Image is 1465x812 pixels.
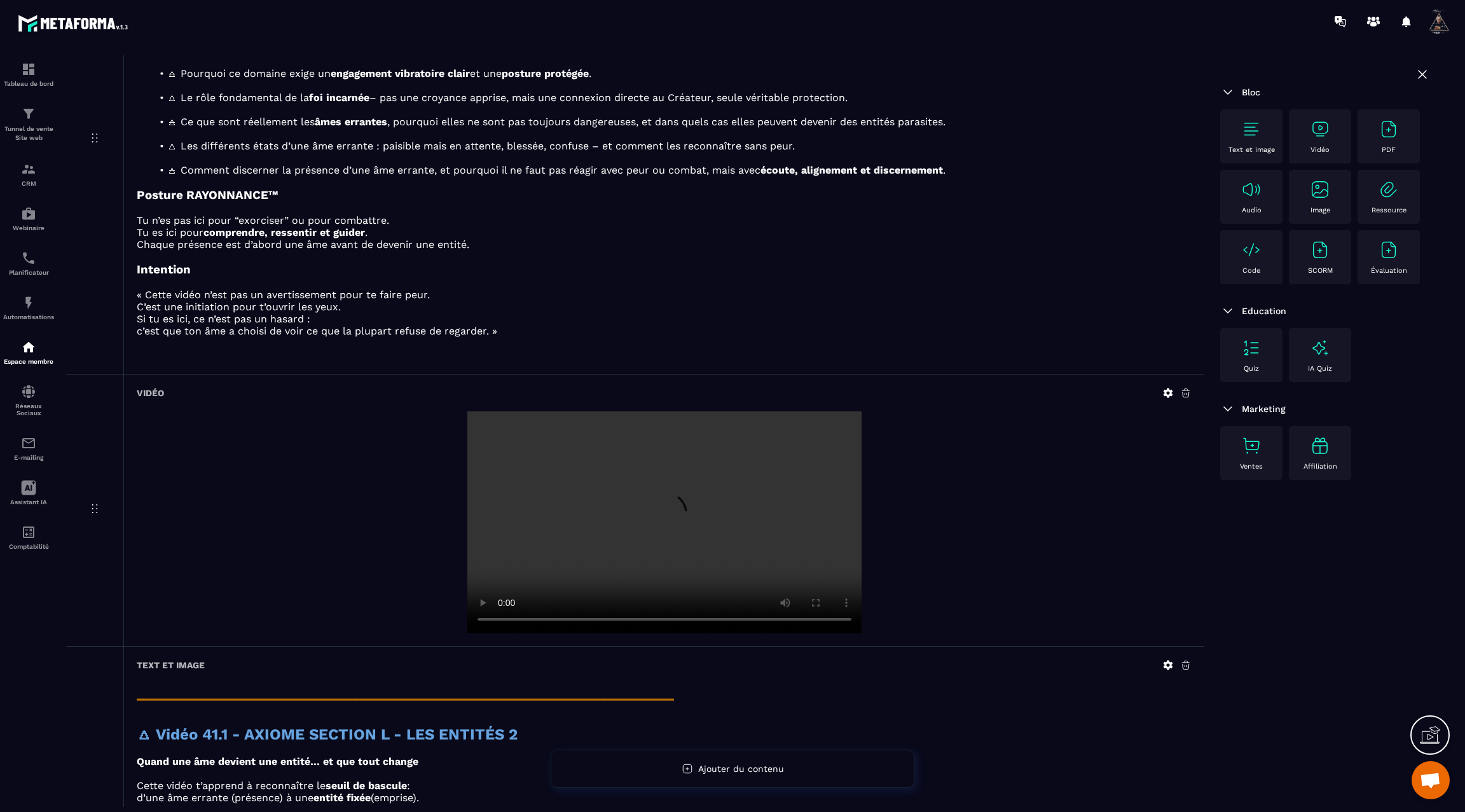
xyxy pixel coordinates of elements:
[137,388,164,398] h6: Vidéo
[167,164,760,176] span: 🜁 Comment discerner la présence d’une âme errante, et pourquoi il ne faut pas réagir avec peur ou...
[21,62,36,77] img: formation
[502,67,589,79] strong: posture protégée
[387,116,946,128] span: , pourquoi elles ne sont pas toujours dangereuses, et dans quels cas elles peuvent devenir des en...
[1310,206,1330,214] p: Image
[21,251,36,266] img: scheduler
[760,164,943,176] strong: écoute, alignement et discernement
[331,67,470,79] strong: engagement vibratoire clair
[1310,240,1330,260] img: text-image no-wra
[3,125,54,142] p: Tunnel de vente Site web
[21,106,36,121] img: formation
[1241,436,1262,456] img: text-image no-wra
[1310,179,1330,200] img: text-image no-wra
[137,263,191,277] strong: Intention
[3,358,54,365] p: Espace membre
[470,67,502,79] span: et une
[3,313,54,320] p: Automatisations
[3,241,54,286] a: schedulerschedulerPlanificateur
[3,269,54,276] p: Planificateur
[3,515,54,560] a: accountantaccountantComptabilité
[137,214,389,226] span: Tu n’es pas ici pour “exorciser” ou pour combattre.
[21,206,36,221] img: automations
[1242,87,1260,97] span: Bloc
[309,92,369,104] strong: foi incarnée
[1240,462,1263,471] p: Ventes
[1372,206,1407,214] p: Ressource
[3,471,54,515] a: Assistant IA
[1303,462,1337,471] p: Affiliation
[137,238,469,251] span: Chaque présence est d’abord une âme avant de devenir une entité.
[21,340,36,355] img: automations
[167,140,795,152] span: 🜂 Les différents états d’une âme errante : paisible mais en attente, blessée, confuse – et commen...
[1379,119,1399,139] img: text-image no-wra
[1310,436,1330,456] img: text-image
[137,780,326,792] span: Cette vidéo t’apprend à reconnaître le
[18,11,132,35] img: logo
[137,289,430,301] span: « Cette vidéo n’est pas un avertissement pour te faire peur.
[1241,338,1262,358] img: text-image no-wra
[1310,146,1330,154] p: Vidéo
[1242,404,1286,414] span: Marketing
[1244,364,1259,373] p: Quiz
[167,116,315,128] span: 🜁 Ce que sont réellement les
[1242,206,1262,214] p: Audio
[21,384,36,399] img: social-network
[1241,119,1262,139] img: text-image no-wra
[1310,119,1330,139] img: text-image no-wra
[407,780,410,792] span: :
[21,162,36,177] img: formation
[3,80,54,87] p: Tableau de bord
[3,196,54,241] a: automationsautomationsWebinaire
[21,436,36,451] img: email
[1220,303,1235,319] img: arrow-down
[137,188,278,202] strong: Posture RAYONNANCE™
[371,792,419,804] span: (emprise).
[137,755,418,767] strong: Quand une âme devient une entité… et que tout change
[1371,266,1407,275] p: Évaluation
[326,780,407,792] strong: seuil de bascule
[3,180,54,187] p: CRM
[3,543,54,550] p: Comptabilité
[3,97,54,152] a: formationformationTunnel de vente Site web
[3,375,54,426] a: social-networksocial-networkRéseaux Sociaux
[3,426,54,471] a: emailemailE-mailing
[137,726,518,743] strong: 🜂 Vidéo 41.1 - AXIOME SECTION L - LES ENTITÉS 2
[589,67,591,79] span: .
[698,764,784,774] span: Ajouter du contenu
[137,660,205,670] h6: Text et image
[137,313,310,325] span: Si tu es ici, ce n’est pas un hasard :
[1241,240,1262,260] img: text-image no-wra
[1382,146,1396,154] p: PDF
[943,164,946,176] span: .
[315,116,387,128] strong: âmes errantes
[3,330,54,375] a: automationsautomationsEspace membre
[1220,401,1235,416] img: arrow-down
[137,684,674,701] strong: _________________________________________________________________
[21,525,36,540] img: accountant
[1310,338,1330,358] img: text-image
[1242,306,1286,316] span: Education
[1308,364,1332,373] p: IA Quiz
[1412,761,1450,799] div: Ouvrir le chat
[3,52,54,97] a: formationformationTableau de bord
[1308,266,1333,275] p: SCORM
[313,792,371,804] strong: entité fixée
[369,92,848,104] span: – pas une croyance apprise, mais une connexion directe au Créateur, seule véritable protection.
[1379,179,1399,200] img: text-image no-wra
[3,152,54,196] a: formationformationCRM
[167,67,331,79] span: 🜁 Pourquoi ce domaine exige un
[137,226,203,238] span: Tu es ici pour
[3,224,54,231] p: Webinaire
[3,286,54,330] a: automationsautomationsAutomatisations
[3,403,54,416] p: Réseaux Sociaux
[1241,179,1262,200] img: text-image no-wra
[3,499,54,506] p: Assistant IA
[137,792,313,804] span: d’une âme errante (présence) à une
[21,295,36,310] img: automations
[1228,146,1275,154] p: Text et image
[3,454,54,461] p: E-mailing
[1220,85,1235,100] img: arrow-down
[137,301,341,313] span: C’est une initiation pour t’ouvrir les yeux.
[167,92,309,104] span: 🜂 Le rôle fondamental de la
[137,325,497,337] span: c’est que ton âme a choisi de voir ce que la plupart refuse de regarder. »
